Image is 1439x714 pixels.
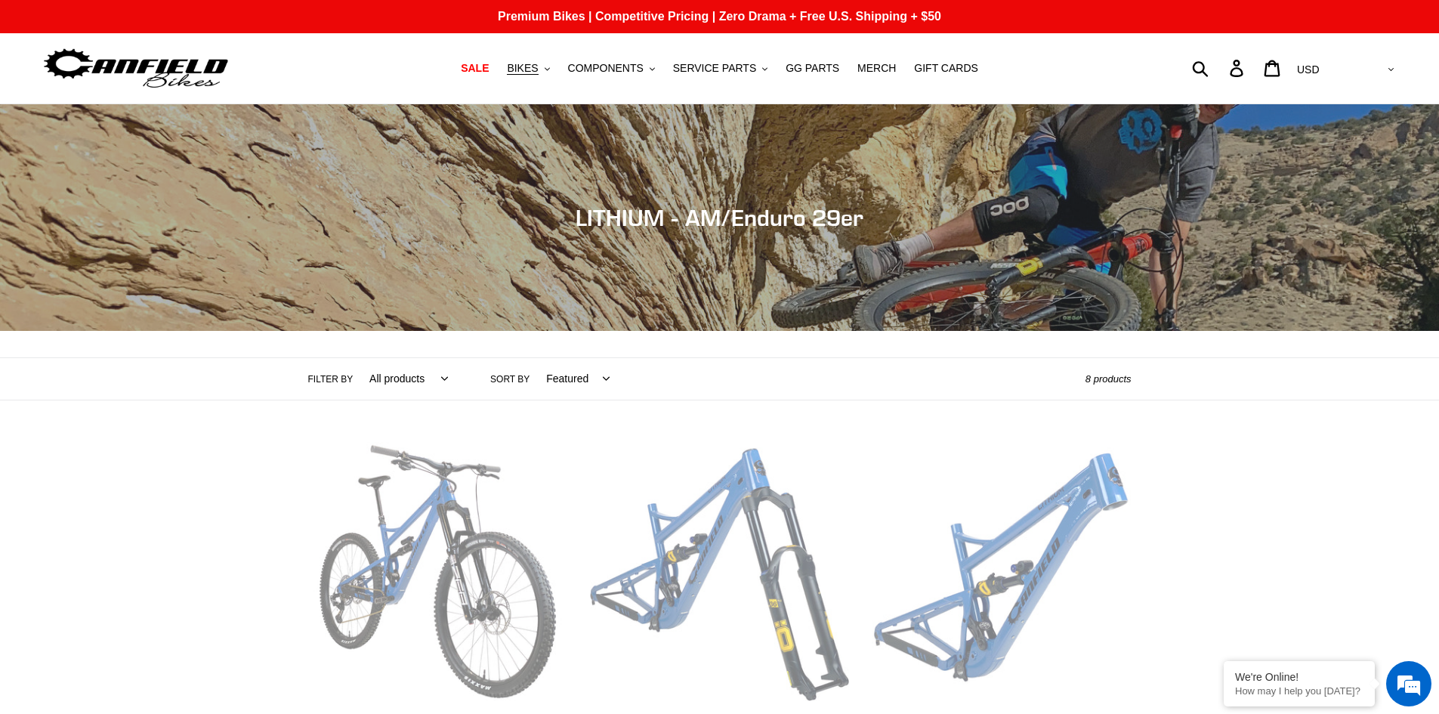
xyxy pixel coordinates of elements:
[576,204,863,231] span: LITHIUM - AM/Enduro 29er
[507,62,538,75] span: BIKES
[673,62,756,75] span: SERVICE PARTS
[490,372,530,386] label: Sort by
[857,62,896,75] span: MERCH
[1200,51,1239,85] input: Search
[906,58,986,79] a: GIFT CARDS
[1235,685,1363,697] p: How may I help you today?
[786,62,839,75] span: GG PARTS
[1235,671,1363,683] div: We're Online!
[461,62,489,75] span: SALE
[308,372,354,386] label: Filter by
[850,58,903,79] a: MERCH
[914,62,978,75] span: GIFT CARDS
[778,58,847,79] a: GG PARTS
[665,58,775,79] button: SERVICE PARTS
[499,58,557,79] button: BIKES
[1085,373,1132,385] span: 8 products
[453,58,496,79] a: SALE
[560,58,662,79] button: COMPONENTS
[568,62,644,75] span: COMPONENTS
[42,45,230,92] img: Canfield Bikes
